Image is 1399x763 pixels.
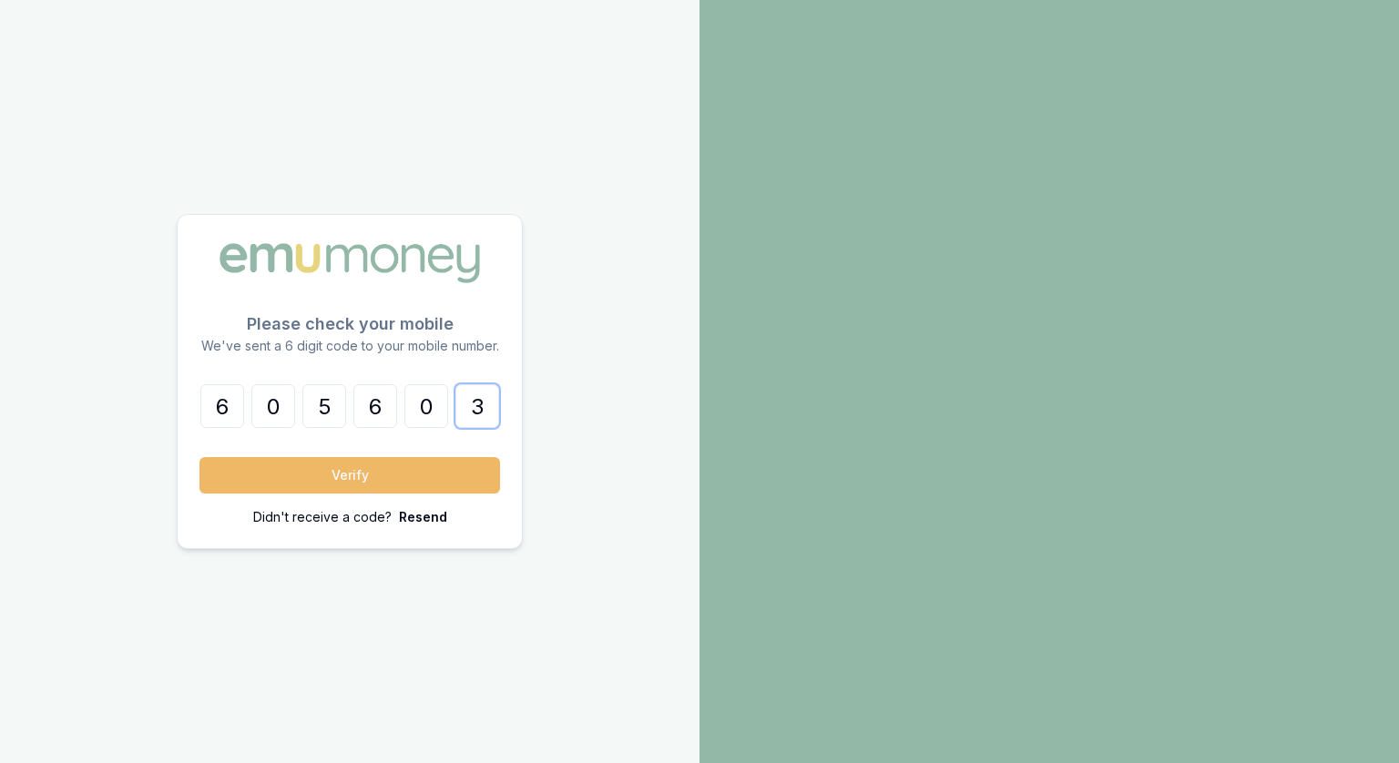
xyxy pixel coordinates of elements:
p: Please check your mobile [199,311,500,337]
img: Emu Money [213,237,486,290]
p: Resend [399,508,447,526]
p: Didn't receive a code? [253,508,392,526]
p: We've sent a 6 digit code to your mobile number. [199,337,500,355]
button: Verify [199,457,500,493]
